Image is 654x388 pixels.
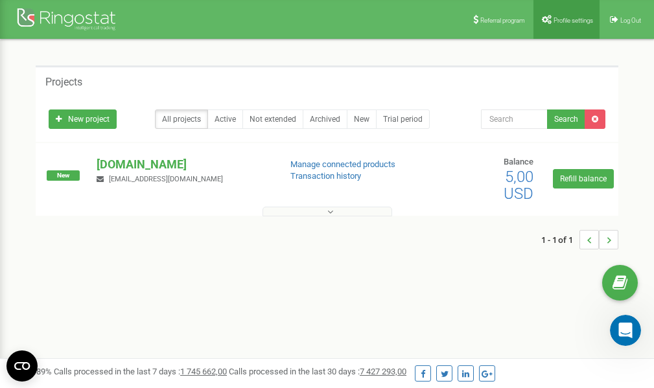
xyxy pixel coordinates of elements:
span: 1 - 1 of 1 [541,230,579,249]
u: 1 745 662,00 [180,367,227,376]
a: New project [49,109,117,129]
a: Archived [303,109,347,129]
span: New [47,170,80,181]
a: Transaction history [290,171,361,181]
nav: ... [541,217,618,262]
a: Refill balance [553,169,614,188]
button: Search [547,109,585,129]
a: Trial period [376,109,430,129]
span: Profile settings [554,17,593,24]
span: Balance [504,157,533,166]
input: Search [481,109,548,129]
span: 5,00 USD [504,168,533,203]
a: All projects [155,109,208,129]
span: Calls processed in the last 7 days : [54,367,227,376]
p: [DOMAIN_NAME] [97,156,269,173]
span: Log Out [620,17,641,24]
h5: Projects [45,76,82,88]
iframe: Intercom live chat [610,315,641,346]
a: Active [207,109,243,129]
span: Calls processed in the last 30 days : [229,367,406,376]
span: Referral program [480,17,525,24]
a: Manage connected products [290,159,395,169]
span: [EMAIL_ADDRESS][DOMAIN_NAME] [109,175,223,183]
u: 7 427 293,00 [360,367,406,376]
a: New [347,109,377,129]
a: Not extended [242,109,303,129]
button: Open CMP widget [6,350,38,382]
